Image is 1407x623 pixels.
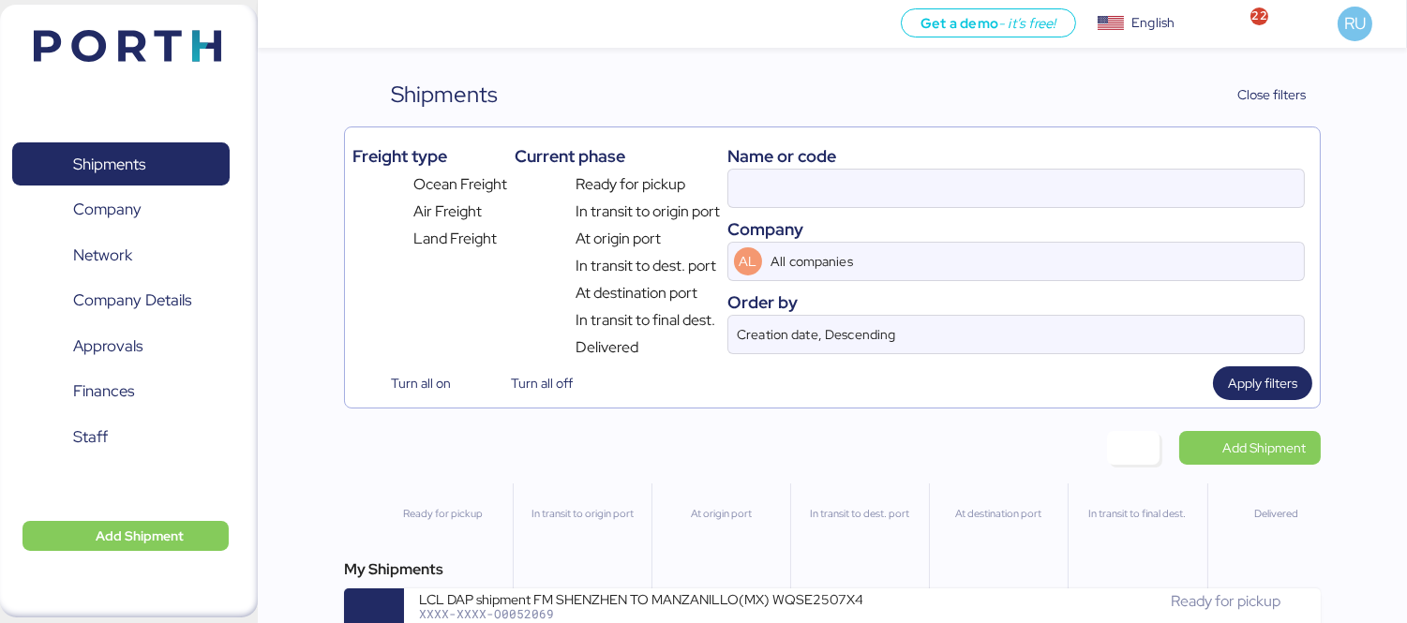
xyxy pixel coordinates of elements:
span: Ready for pickup [1171,591,1280,611]
div: Delivered [1216,506,1338,522]
div: Freight type [352,143,507,169]
span: In transit to final dest. [576,309,715,332]
button: Menu [269,8,301,40]
span: Close filters [1237,83,1306,106]
a: Network [12,233,230,276]
span: At origin port [576,228,661,250]
a: Staff [12,415,230,458]
div: Order by [727,289,1305,315]
span: Staff [73,423,108,451]
span: Network [73,242,132,269]
button: Add Shipment [22,521,229,551]
a: Finances [12,370,230,413]
div: LCL DAP shipment FM SHENZHEN TO MANZANILLO(MX) WQSE2507X48 [419,590,862,606]
div: Ready for pickup [382,506,504,522]
div: In transit to origin port [521,506,643,522]
span: Apply filters [1228,372,1297,394]
span: In transit to origin port [576,200,720,223]
button: Apply filters [1213,366,1312,400]
span: Ready for pickup [576,173,685,196]
div: Current phase [515,143,720,169]
div: At origin port [660,506,782,522]
div: Company [727,216,1305,242]
div: Shipments [391,78,498,111]
div: Name or code [727,143,1305,169]
span: Approvals [73,333,142,360]
button: Close filters [1199,78,1321,111]
span: AL [739,251,756,272]
a: Approvals [12,324,230,367]
span: Company Details [73,287,191,314]
span: Delivered [576,336,638,359]
span: Turn all on [391,372,451,394]
span: At destination port [576,282,697,304]
span: Add Shipment [96,525,184,547]
a: Add Shipment [1179,431,1321,465]
div: XXXX-XXXX-O0052069 [419,607,862,620]
span: Finances [73,378,134,405]
span: In transit to dest. port [576,255,716,277]
a: Shipments [12,142,230,185]
button: Turn all off [473,366,589,400]
div: In transit to dest. port [799,506,921,522]
span: Add Shipment [1222,437,1306,459]
div: In transit to final dest. [1076,506,1198,522]
span: Land Freight [413,228,497,250]
div: My Shipments [344,558,1321,581]
span: Shipments [73,151,145,178]
span: Turn all off [511,372,573,394]
div: At destination port [937,506,1059,522]
input: AL [768,243,1268,280]
div: English [1131,13,1175,33]
span: Company [73,196,142,223]
span: RU [1344,11,1366,36]
a: Company Details [12,279,230,322]
span: Ocean Freight [413,173,507,196]
span: Air Freight [413,200,482,223]
button: Turn all on [352,366,466,400]
a: Company [12,188,230,231]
